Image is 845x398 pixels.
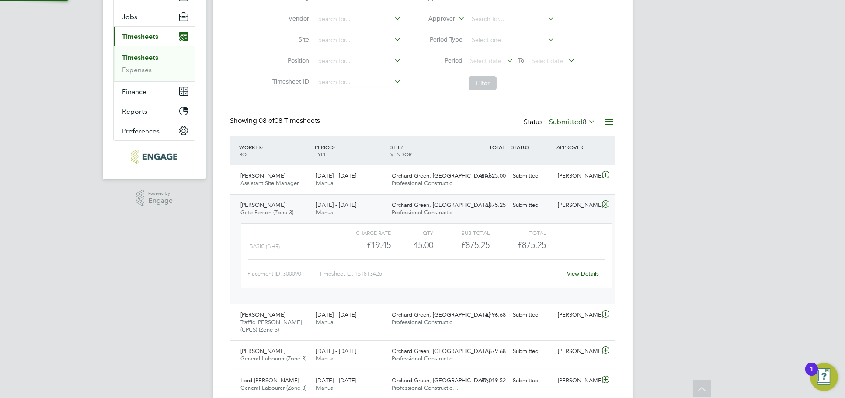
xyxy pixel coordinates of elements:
span: VENDOR [390,150,412,157]
div: Total [490,227,546,238]
span: Basic (£/HR) [250,243,280,249]
div: [PERSON_NAME] [554,374,600,388]
span: Professional Constructio… [392,179,459,187]
img: pcrnet-logo-retina.png [131,150,177,164]
div: SITE [388,139,464,162]
div: [PERSON_NAME] [554,308,600,322]
span: TYPE [315,150,327,157]
label: Vendor [270,14,309,22]
span: [PERSON_NAME] [241,201,286,209]
div: WORKER [237,139,313,162]
div: Submitted [509,169,555,183]
div: Sub Total [433,227,490,238]
label: Submitted [549,118,596,126]
button: Jobs [114,7,195,26]
span: Orchard Green, [GEOGRAPHIC_DATA] [392,172,490,179]
div: £679.68 [464,344,509,359]
span: 8 [583,118,587,126]
input: Select one [469,34,555,46]
span: Professional Constructio… [392,318,459,326]
span: ROLE [240,150,253,157]
span: / [334,143,335,150]
a: View Details [567,270,599,277]
input: Search for... [469,13,555,25]
label: Timesheet ID [270,77,309,85]
span: Manual [316,355,335,362]
div: QTY [391,227,433,238]
span: 08 Timesheets [259,116,320,125]
div: £19.45 [334,238,390,252]
label: Position [270,56,309,64]
span: [DATE] - [DATE] [316,201,356,209]
div: £875.25 [464,198,509,213]
span: Professional Constructio… [392,209,459,216]
a: Powered byEngage [136,190,173,206]
span: [PERSON_NAME] [241,172,286,179]
div: 45.00 [391,238,433,252]
div: Charge rate [334,227,390,238]
span: Manual [316,209,335,216]
span: Gate Person (Zone 3) [241,209,294,216]
div: [PERSON_NAME] [554,198,600,213]
span: Orchard Green, [GEOGRAPHIC_DATA] [392,201,490,209]
input: Search for... [315,55,401,67]
button: Filter [469,76,497,90]
span: Manual [316,179,335,187]
a: Go to home page [113,150,195,164]
div: 1 [810,369,814,381]
span: [DATE] - [DATE] [316,377,356,384]
label: Period Type [423,35,462,43]
span: Orchard Green, [GEOGRAPHIC_DATA] [392,377,490,384]
span: / [262,143,264,150]
input: Search for... [315,13,401,25]
a: Expenses [122,66,152,74]
input: Search for... [315,34,401,46]
span: TOTAL [489,143,505,150]
div: Showing [230,116,322,126]
span: [PERSON_NAME] [241,311,286,318]
div: Placement ID: 300090 [248,267,319,281]
a: Timesheets [122,53,159,62]
span: Orchard Green, [GEOGRAPHIC_DATA] [392,311,490,318]
span: [DATE] - [DATE] [316,172,356,179]
span: Reports [122,107,148,115]
button: Preferences [114,121,195,140]
div: Submitted [509,308,555,322]
span: General Labourer (Zone 3) [241,355,307,362]
div: PERIOD [313,139,388,162]
span: / [401,143,403,150]
span: General Labourer (Zone 3) [241,384,307,391]
span: Engage [148,197,173,205]
span: Professional Constructio… [392,384,459,391]
div: Submitted [509,374,555,388]
span: Orchard Green, [GEOGRAPHIC_DATA] [392,347,490,355]
span: Timesheets [122,32,159,41]
span: Jobs [122,13,138,21]
span: [PERSON_NAME] [241,347,286,355]
span: Select date [470,57,501,65]
span: [DATE] - [DATE] [316,347,356,355]
span: Lord [PERSON_NAME] [241,377,299,384]
span: Manual [316,318,335,326]
span: Select date [532,57,563,65]
span: Powered by [148,190,173,197]
button: Open Resource Center, 1 new notification [810,363,838,391]
div: [PERSON_NAME] [554,344,600,359]
div: [PERSON_NAME] [554,169,600,183]
span: Traffic [PERSON_NAME] (CPCS) (Zone 3) [241,318,302,333]
span: £875.25 [518,240,546,250]
div: STATUS [509,139,555,155]
span: Preferences [122,127,160,135]
input: Search for... [315,76,401,88]
span: To [515,55,527,66]
button: Reports [114,101,195,121]
label: Approver [416,14,455,23]
span: 08 of [259,116,275,125]
div: Status [524,116,598,129]
div: Submitted [509,344,555,359]
div: Submitted [509,198,555,213]
span: [DATE] - [DATE] [316,311,356,318]
span: Assistant Site Manager [241,179,299,187]
div: £1,625.00 [464,169,509,183]
button: Timesheets [114,27,195,46]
